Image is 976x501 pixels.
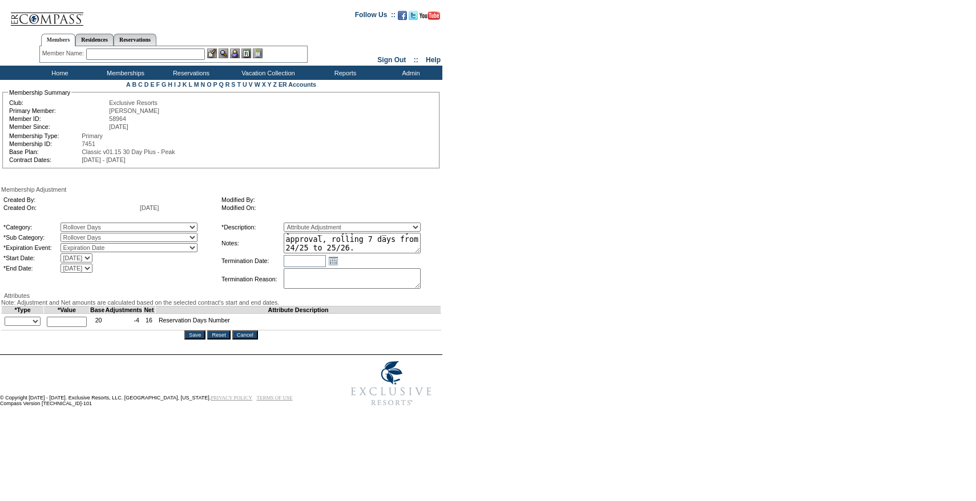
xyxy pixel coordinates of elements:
[377,66,442,80] td: Admin
[82,132,103,139] span: Primary
[155,314,441,330] td: Reservation Days Number
[9,148,80,155] td: Base Plan:
[273,81,277,88] a: Z
[9,115,108,122] td: Member ID:
[221,268,283,290] td: Termination Reason:
[221,233,283,253] td: Notes:
[126,81,130,88] a: A
[162,81,166,88] a: G
[75,34,114,46] a: Residences
[213,81,217,88] a: P
[8,89,71,96] legend: Membership Summary
[9,107,108,114] td: Primary Member:
[221,254,283,267] td: Termination Date:
[1,299,441,306] div: Note: Adjustment and Net amounts are calculated based on the selected contract's start and end da...
[257,395,293,401] a: TERMS OF USE
[414,56,418,64] span: ::
[156,81,160,88] a: F
[3,196,139,203] td: Created By:
[1,186,441,193] div: Membership Adjustment
[183,81,187,88] a: K
[143,306,156,314] td: Net
[211,395,252,401] a: PRIVACY POLICY
[3,223,59,232] td: *Category:
[223,66,311,80] td: Vacation Collection
[132,81,136,88] a: B
[174,81,176,88] a: I
[144,81,149,88] a: D
[355,10,396,23] td: Follow Us ::
[398,11,407,20] img: Become our fan on Facebook
[311,66,377,80] td: Reports
[105,314,143,330] td: -4
[243,81,247,88] a: U
[377,56,406,64] a: Sign Out
[109,123,128,130] span: [DATE]
[44,306,90,314] td: *Value
[3,243,59,252] td: *Expiration Event:
[253,49,263,58] img: b_calculator.gif
[231,81,235,88] a: S
[221,204,435,211] td: Modified On:
[138,81,143,88] a: C
[109,107,159,114] span: [PERSON_NAME]
[340,355,442,412] img: Exclusive Resorts
[10,3,84,26] img: Compass Home
[249,81,253,88] a: V
[114,34,156,46] a: Reservations
[207,81,211,88] a: O
[90,314,105,330] td: 20
[221,196,435,203] td: Modified By:
[3,204,139,211] td: Created On:
[221,223,283,232] td: *Description:
[426,56,441,64] a: Help
[398,14,407,21] a: Become our fan on Facebook
[9,132,80,139] td: Membership Type:
[3,233,59,242] td: *Sub Category:
[420,14,440,21] a: Subscribe to our YouTube Channel
[140,204,159,211] span: [DATE]
[194,81,199,88] a: M
[207,330,230,340] input: Reset
[109,99,158,106] span: Exclusive Resorts
[82,156,126,163] span: [DATE] - [DATE]
[3,264,59,273] td: *End Date:
[241,49,251,58] img: Reservations
[41,34,76,46] a: Members
[157,66,223,80] td: Reservations
[3,253,59,262] td: *Start Date:
[9,99,108,106] td: Club:
[1,292,441,299] div: Attributes
[105,306,143,314] td: Adjustments
[91,66,157,80] td: Memberships
[262,81,266,88] a: X
[409,14,418,21] a: Follow us on Twitter
[109,115,126,122] span: 58964
[409,11,418,20] img: Follow us on Twitter
[150,81,154,88] a: E
[268,81,272,88] a: Y
[188,81,192,88] a: L
[82,148,175,155] span: Classic v01.15 30 Day Plus - Peak
[255,81,260,88] a: W
[9,140,80,147] td: Membership ID:
[219,49,228,58] img: View
[184,330,205,340] input: Save
[178,81,181,88] a: J
[201,81,205,88] a: N
[9,156,80,163] td: Contract Dates:
[9,123,108,130] td: Member Since:
[42,49,86,58] div: Member Name:
[327,254,340,267] a: Open the calendar popup.
[225,81,230,88] a: R
[168,81,172,88] a: H
[207,49,217,58] img: b_edit.gif
[237,81,241,88] a: T
[82,140,95,147] span: 7451
[219,81,223,88] a: Q
[232,330,258,340] input: Cancel
[26,66,91,80] td: Home
[420,11,440,20] img: Subscribe to our YouTube Channel
[279,81,316,88] a: ER Accounts
[2,306,44,314] td: *Type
